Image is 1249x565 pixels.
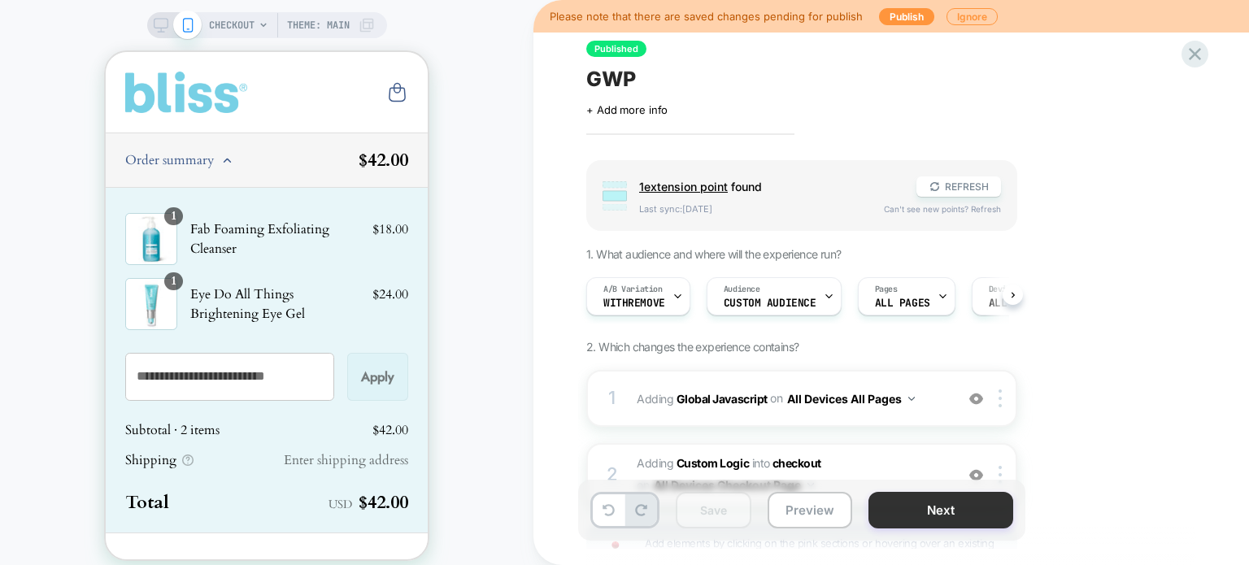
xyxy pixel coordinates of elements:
img: down arrow [908,397,915,401]
span: Enter shipping address [178,399,302,417]
span: Adding [637,387,947,411]
span: USD [223,445,246,460]
p: Fab Foaming Exfoliating Cleanser [85,167,254,206]
span: Can't see new points? Refresh [884,204,1001,214]
span: A/B Variation [603,284,663,295]
button: Save [676,492,751,528]
strong: $42.00 [253,437,302,464]
img: Bliss Fab Foaming Exfoliating Cleanser [20,161,72,213]
span: Theme: MAIN [287,12,350,38]
button: Preview [768,492,852,528]
span: Last sync: [DATE] [639,203,868,215]
img: Bliss Eye Do All Things Brightening Eye Gel layflat image [20,226,72,278]
span: checkout [772,456,821,470]
span: CHECKOUT [209,12,255,38]
span: $24.00 [267,233,302,252]
span: on [770,388,782,408]
span: Adding [637,456,749,470]
span: 1 [65,155,71,172]
span: Devices [989,284,1021,295]
div: 2 [604,459,620,491]
span: 1 extension point [639,180,728,193]
strong: $42.00 [253,96,302,120]
button: Publish [879,8,934,25]
span: ALL DEVICES [989,298,1056,309]
span: Order summary [20,99,108,117]
span: GWP [586,67,636,91]
img: crossed eye [969,468,983,482]
span: 2. Which changes the experience contains? [586,340,799,354]
span: Subtotal · 2 items [20,369,114,387]
span: 1. What audience and where will the experience run? [586,247,841,261]
b: Global Javascript [677,391,768,405]
span: on [637,475,649,495]
button: Next [868,492,1013,528]
span: ALL PAGES [875,298,930,309]
span: $18.00 [267,167,302,187]
button: All Devices All Pages [787,387,915,411]
a: Cart [281,29,302,51]
b: Custom Logic [677,456,749,470]
section: Shopping cart [20,155,302,281]
span: found [639,180,900,193]
span: Custom Audience [724,298,816,309]
img: crossed eye [969,392,983,406]
span: WithRemove [603,298,665,309]
span: Shipping [20,398,71,418]
button: All Devices Checkout Page [654,473,814,497]
span: Published [586,41,646,57]
span: Audience [724,284,760,295]
strong: Total [20,438,63,463]
button: REFRESH [916,176,1001,197]
p: Eye Do All Things Brightening Eye Gel [85,233,254,272]
span: + Add more info [586,103,668,116]
span: $42.00 [267,369,302,387]
div: 1 [604,382,620,415]
img: close [999,389,1002,407]
img: close [999,466,1002,484]
button: Ignore [947,8,998,25]
span: 1 [65,220,71,237]
span: INTO [752,456,770,470]
span: Pages [875,284,898,295]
